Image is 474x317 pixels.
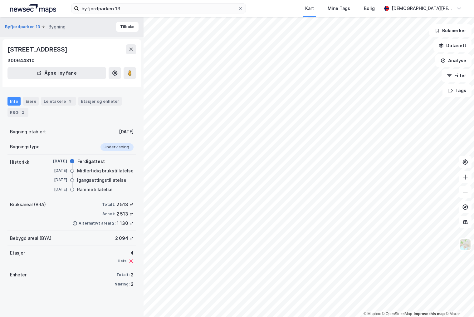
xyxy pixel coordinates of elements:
[392,5,454,12] div: [DEMOGRAPHIC_DATA][PERSON_NAME]
[116,210,134,218] div: 2 513 ㎡
[67,98,73,104] div: 3
[115,235,134,242] div: 2 094 ㎡
[102,202,115,207] div: Totalt:
[117,220,134,227] div: 1 130 ㎡
[305,5,314,12] div: Kart
[443,287,474,317] iframe: Chat Widget
[42,158,67,164] div: [DATE]
[10,201,46,208] div: Bruksareal (BRA)
[7,67,106,79] button: Åpne i ny fane
[10,271,27,279] div: Enheter
[116,201,134,208] div: 2 513 ㎡
[77,176,126,184] div: Igangsettingstillatelse
[442,84,472,97] button: Tags
[116,272,129,277] div: Totalt:
[102,211,115,216] div: Annet:
[79,221,115,226] div: Alternativt areal 2:
[429,24,472,37] button: Bokmerker
[42,186,67,192] div: [DATE]
[118,259,127,264] div: Heis:
[118,249,134,257] div: 4
[459,239,471,250] img: Z
[7,44,69,54] div: [STREET_ADDRESS]
[442,69,472,82] button: Filter
[443,287,474,317] div: Kontrollprogram for chat
[328,5,350,12] div: Mine Tags
[23,97,39,106] div: Eiere
[364,312,381,316] a: Mapbox
[7,97,21,106] div: Info
[42,177,67,183] div: [DATE]
[119,128,134,136] div: [DATE]
[79,4,238,13] input: Søk på adresse, matrikkel, gårdeiere, leietakere eller personer
[7,108,28,117] div: ESG
[20,109,26,116] div: 2
[77,186,113,193] div: Rammetillatelse
[435,54,472,67] button: Analyse
[10,143,40,151] div: Bygningstype
[81,98,119,104] div: Etasjer og enheter
[382,312,412,316] a: OpenStreetMap
[131,271,134,279] div: 2
[10,249,25,257] div: Etasjer
[414,312,445,316] a: Improve this map
[364,5,375,12] div: Bolig
[42,168,67,173] div: [DATE]
[10,235,51,242] div: Bebygd areal (BYA)
[131,280,134,288] div: 2
[10,4,56,13] img: logo.a4113a55bc3d86da70a041830d287a7e.svg
[10,158,29,166] div: Historikk
[116,22,139,32] button: Tilbake
[10,128,46,136] div: Bygning etablert
[5,24,41,30] button: Byfjordparken 13
[77,167,134,175] div: Midlertidig brukstillatelse
[41,97,76,106] div: Leietakere
[77,158,105,165] div: Ferdigattest
[48,23,66,31] div: Bygning
[433,39,472,52] button: Datasett
[115,282,129,287] div: Næring:
[7,57,35,64] div: 300644810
